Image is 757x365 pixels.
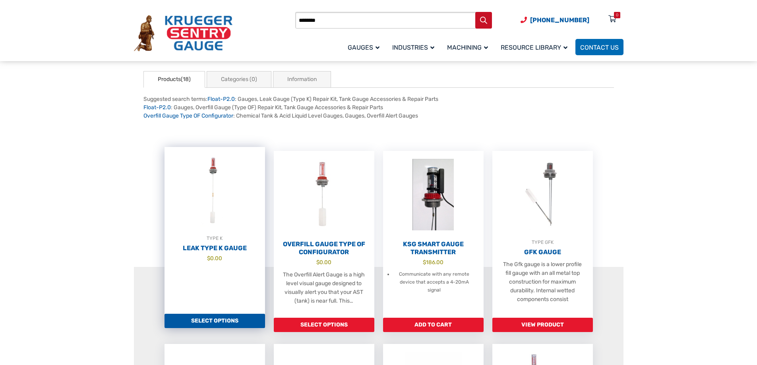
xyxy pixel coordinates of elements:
p: The Gfk gauge is a lower profile fill gauge with an all metal top construction for maximum durabi... [500,260,585,304]
a: Read more about “GFK Gauge” [492,318,593,332]
img: Krueger Sentry Gauge [134,15,232,52]
a: Machining [442,38,496,56]
div: TYPE K [165,234,265,242]
span: Gauges [348,44,379,51]
span: Industries [392,44,434,51]
bdi: 0.00 [316,259,331,265]
a: Information [273,71,331,88]
span: Contact Us [580,44,619,51]
a: Products(18) [143,71,205,88]
span: Machining [447,44,488,51]
a: Add to cart: “Leak Type K Gauge” [165,314,265,328]
a: Float-P2.0 [207,96,235,102]
h2: GFK Gauge [492,248,593,256]
span: [PHONE_NUMBER] [530,16,589,24]
a: TYPE KLeak Type K Gauge $0.00 [165,147,265,314]
a: Add to cart: “KSG Smart Gauge Transmitter” [383,318,484,332]
span: Resource Library [501,44,567,51]
a: Float-P2.0 [143,104,171,111]
a: Industries [387,38,442,56]
a: Contact Us [575,39,623,55]
h2: Overfill Gauge Type OF Configurator [274,240,374,256]
img: KSG Smart Gauge Transmitter [383,151,484,238]
a: Overfill Gauge Type OF Configurator [143,112,233,119]
p: The Overfill Alert Gauge is a high level visual gauge designed to visually alert you that your AS... [282,270,366,305]
img: GFK Gauge [492,151,593,238]
img: Overfill Gauge Type OF Configurator [274,151,374,238]
img: Leak Detection Gauge [165,147,265,234]
bdi: 186.00 [423,259,443,265]
span: $ [316,259,319,265]
div: Suggested search terms: : Gauges, Leak Gauge (Type K) Repair Kit, Tank Gauge Accessories & Repair... [143,95,614,120]
a: Resource Library [496,38,575,56]
a: Overfill Gauge Type OF Configurator $0.00 The Overfill Alert Gauge is a high level visual gauge d... [274,151,374,318]
span: $ [207,255,210,261]
a: Phone Number (920) 434-8860 [521,15,589,25]
div: 0 [616,12,618,18]
span: $ [423,259,426,265]
a: Add to cart: “Overfill Gauge Type OF Configurator” [274,318,374,332]
h2: KSG Smart Gauge Transmitter [383,240,484,256]
a: KSG Smart Gauge Transmitter $186.00 Communicate with any remote device that accepts a 4-20mA signal [383,151,484,318]
bdi: 0.00 [207,255,222,261]
li: Communicate with any remote device that accepts a 4-20mA signal [393,270,476,294]
a: TYPE GFKGFK Gauge The Gfk gauge is a lower profile fill gauge with an all metal top construction ... [492,151,593,318]
h2: Leak Type K Gauge [165,244,265,252]
div: TYPE GFK [492,238,593,246]
a: Categories (0) [207,71,271,88]
a: Gauges [343,38,387,56]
